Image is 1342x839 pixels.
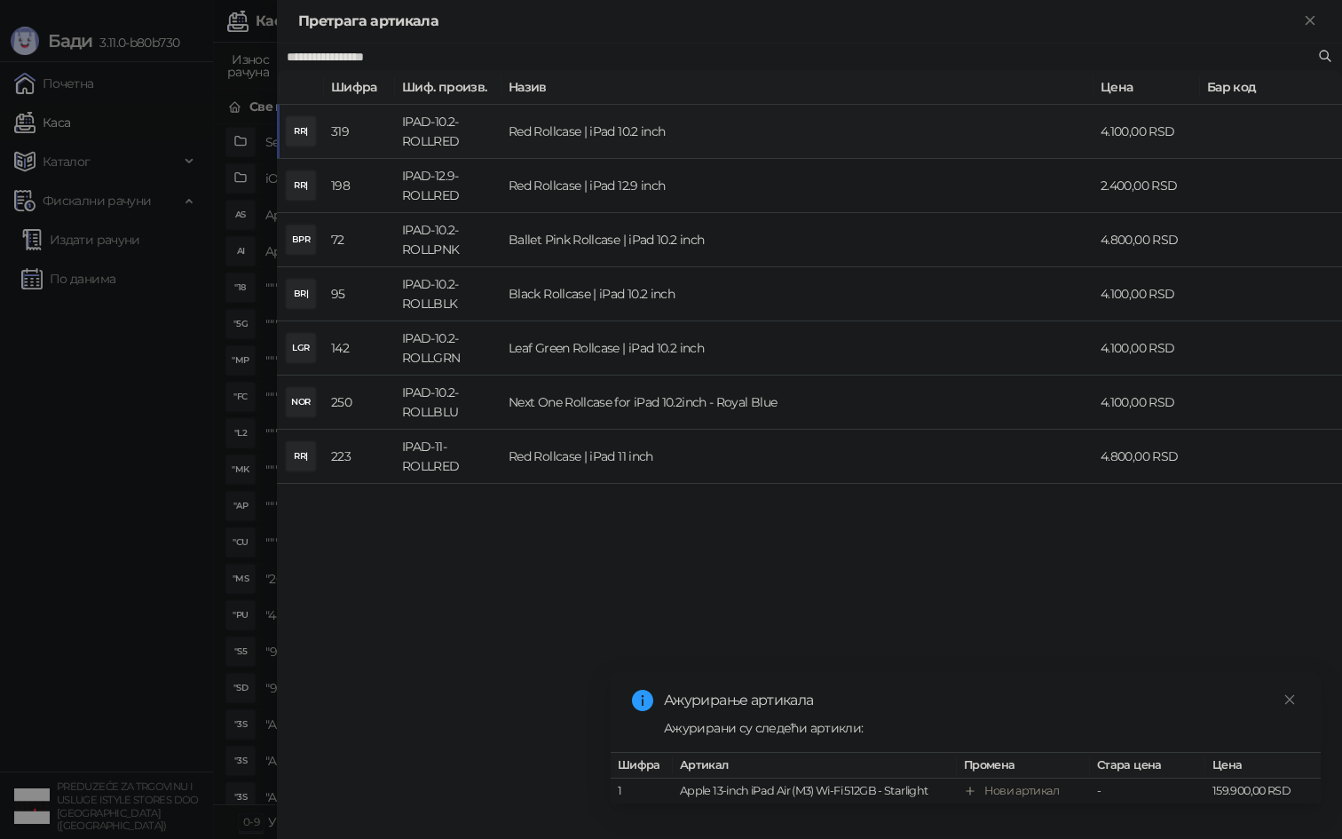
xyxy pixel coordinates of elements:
[632,690,653,711] span: info-circle
[395,70,501,105] th: Шиф. произв.
[287,388,315,416] div: NOR
[1093,213,1200,267] td: 4.800,00 RSD
[395,213,501,267] td: IPAD-10.2-ROLLPNK
[501,70,1093,105] th: Назив
[287,280,315,308] div: BR|
[287,226,315,254] div: BPR
[324,430,395,484] td: 223
[324,70,395,105] th: Шифра
[324,105,395,159] td: 319
[395,267,501,321] td: IPAD-10.2-ROLLBLK
[1090,753,1205,779] th: Стара цена
[673,779,957,804] td: Apple 13-inch iPad Air (M3) Wi-Fi 512GB - Starlight
[395,321,501,376] td: IPAD-10.2-ROLLGRN
[1200,70,1342,105] th: Бар код
[501,213,1093,267] td: Ballet Pink Rollcase | iPad 10.2 inch
[611,779,673,804] td: 1
[1090,779,1205,804] td: -
[287,334,315,362] div: LGR
[501,105,1093,159] td: Red Rollcase | iPad 10.2 inch
[664,718,1299,738] div: Ажурирани су следећи артикли:
[324,213,395,267] td: 72
[1093,376,1200,430] td: 4.100,00 RSD
[1283,693,1296,706] span: close
[1093,159,1200,213] td: 2.400,00 RSD
[501,430,1093,484] td: Red Rollcase | iPad 11 inch
[1093,105,1200,159] td: 4.100,00 RSD
[1093,267,1200,321] td: 4.100,00 RSD
[287,442,315,471] div: RR|
[501,376,1093,430] td: Next One Rollcase for iPad 10.2inch - Royal Blue
[1093,70,1200,105] th: Цена
[1280,690,1299,709] a: Close
[664,690,1299,711] div: Ажурирање артикала
[324,267,395,321] td: 95
[673,753,957,779] th: Артикал
[984,782,1059,800] div: Нови артикал
[501,321,1093,376] td: Leaf Green Rollcase | iPad 10.2 inch
[395,430,501,484] td: IPAD-11-ROLLRED
[324,376,395,430] td: 250
[324,321,395,376] td: 142
[395,105,501,159] td: IPAD-10.2-ROLLRED
[1205,779,1321,804] td: 159.900,00 RSD
[287,117,315,146] div: RR|
[298,11,1299,32] div: Претрага артикала
[395,159,501,213] td: IPAD-12.9-ROLLRED
[957,753,1090,779] th: Промена
[1299,11,1321,32] button: Close
[501,159,1093,213] td: Red Rollcase | iPad 12.9 inch
[611,753,673,779] th: Шифра
[395,376,501,430] td: IPAD-10.2-ROLLBLU
[1093,430,1200,484] td: 4.800,00 RSD
[501,267,1093,321] td: Black Rollcase | iPad 10.2 inch
[324,159,395,213] td: 198
[287,171,315,200] div: RR|
[1093,321,1200,376] td: 4.100,00 RSD
[1205,753,1321,779] th: Цена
